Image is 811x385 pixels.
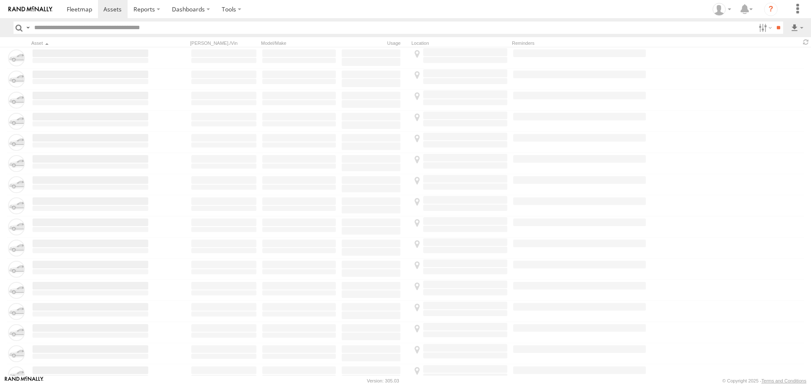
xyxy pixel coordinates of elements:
[790,22,804,34] label: Export results as...
[367,378,399,383] div: Version: 305.03
[340,40,408,46] div: Usage
[722,378,806,383] div: © Copyright 2025 -
[31,40,150,46] div: Click to Sort
[764,3,778,16] i: ?
[512,40,647,46] div: Reminders
[190,40,258,46] div: [PERSON_NAME]./Vin
[24,22,31,34] label: Search Query
[710,3,734,16] div: Liz Vargas
[411,40,509,46] div: Location
[261,40,337,46] div: Model/Make
[755,22,773,34] label: Search Filter Options
[762,378,806,383] a: Terms and Conditions
[5,377,44,385] a: Visit our Website
[801,38,811,46] span: Refresh
[8,6,52,12] img: rand-logo.svg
